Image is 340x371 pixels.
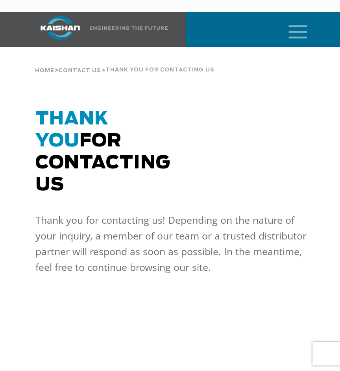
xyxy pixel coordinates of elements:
img: Engineering the future [90,26,168,30]
span: thank you for contacting us [105,68,214,73]
a: Kaishan USA [31,12,168,47]
span: Contact Us [59,68,101,73]
a: Home [35,67,54,74]
span: for Contacting Us [35,110,170,194]
a: mobile menu [285,23,299,36]
span: Thank You [35,110,109,150]
div: > > [35,47,214,77]
p: Thank you for contacting us! Depending on the nature of your inquiry, a member of our team or a t... [35,212,309,275]
img: kaishan logo [31,16,90,40]
a: Contact Us [59,67,101,74]
span: Home [35,68,54,73]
